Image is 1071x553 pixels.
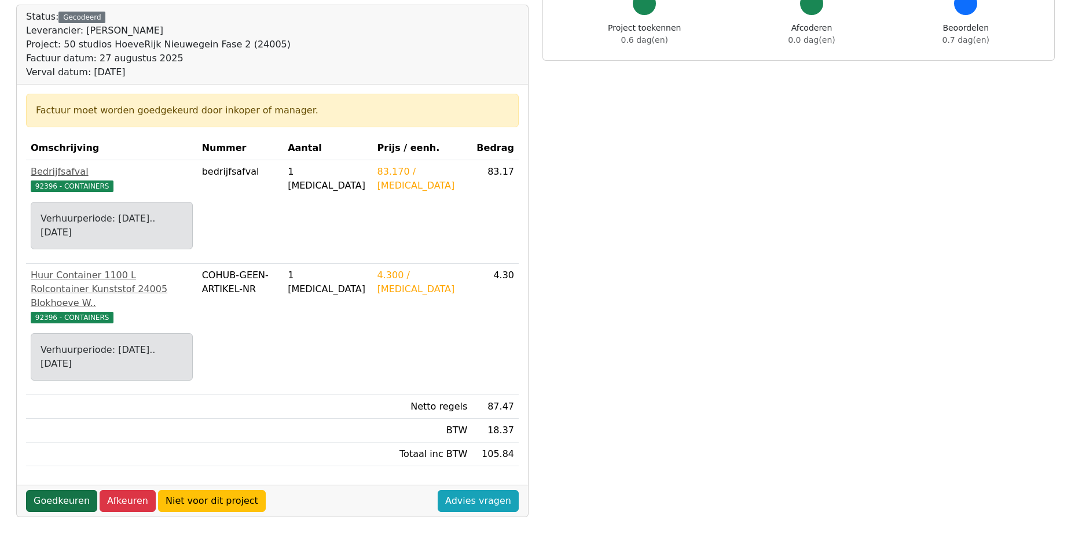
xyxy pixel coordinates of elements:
td: bedrijfsafval [197,160,284,264]
td: BTW [373,419,472,443]
td: COHUB-GEEN-ARTIKEL-NR [197,264,284,395]
div: Factuur datum: 27 augustus 2025 [26,51,291,65]
div: Verval datum: [DATE] [26,65,291,79]
span: 0.0 dag(en) [788,35,835,45]
th: Omschrijving [26,137,197,160]
div: 4.300 / [MEDICAL_DATA] [377,268,468,296]
div: Gecodeerd [58,12,105,23]
span: 92396 - CONTAINERS [31,312,113,323]
div: Verhuurperiode: [DATE]..[DATE] [41,343,183,371]
a: Huur Container 1100 L Rolcontainer Kunststof 24005 Blokhoeve W..92396 - CONTAINERS [31,268,193,324]
th: Bedrag [472,137,519,160]
div: 1 [MEDICAL_DATA] [288,165,368,193]
td: 4.30 [472,264,519,395]
a: Niet voor dit project [158,490,266,512]
div: Status: [26,10,291,79]
td: 87.47 [472,395,519,419]
div: Verhuurperiode: [DATE]..[DATE] [41,212,183,239]
div: Project toekennen [608,22,681,46]
div: 1 [MEDICAL_DATA] [288,268,368,296]
div: Bedrijfsafval [31,165,193,179]
a: Afkeuren [100,490,156,512]
span: 92396 - CONTAINERS [31,180,113,192]
a: Bedrijfsafval92396 - CONTAINERS [31,165,193,193]
td: 83.17 [472,160,519,264]
a: Advies vragen [438,490,519,512]
td: 105.84 [472,443,519,466]
div: Beoordelen [942,22,989,46]
span: 0.6 dag(en) [621,35,668,45]
td: 18.37 [472,419,519,443]
div: Factuur moet worden goedgekeurd door inkoper of manager. [36,104,509,117]
div: Huur Container 1100 L Rolcontainer Kunststof 24005 Blokhoeve W.. [31,268,193,310]
th: Prijs / eenh. [373,137,472,160]
td: Netto regels [373,395,472,419]
a: Goedkeuren [26,490,97,512]
td: Totaal inc BTW [373,443,472,466]
div: Leverancier: [PERSON_NAME] [26,24,291,38]
div: Project: 50 studios HoeveRijk Nieuwegein Fase 2 (24005) [26,38,291,51]
div: 83.170 / [MEDICAL_DATA] [377,165,468,193]
th: Nummer [197,137,284,160]
th: Aantal [283,137,372,160]
span: 0.7 dag(en) [942,35,989,45]
div: Afcoderen [788,22,835,46]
